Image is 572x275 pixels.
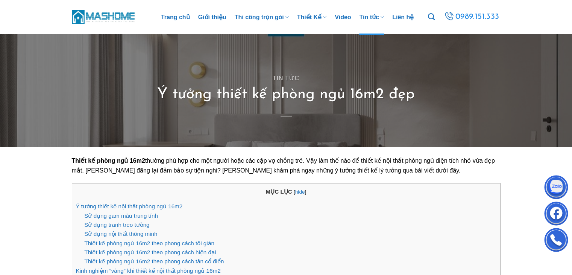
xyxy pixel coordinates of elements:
[295,189,305,195] a: hide
[84,212,158,219] a: Sử dụng gam màu trung tính
[545,230,567,252] img: Phone
[157,85,415,104] h1: Ý tưởng thiết kế phòng ngủ 16m2 đẹp
[305,189,306,195] span: ]
[294,189,295,195] span: [
[545,203,567,226] img: Facebook
[84,222,149,228] a: Sử dụng tranh treo tường
[76,203,183,209] a: Ý tưởng thiết kế nội thất phòng ngủ 16m2
[72,157,495,174] span: thường phù hợp cho một người hoặc các cặp vợ chồng trẻ. Vậy làm thế nào để thiết kế nội thất phòn...
[72,9,136,25] img: MasHome – Tổng Thầu Thiết Kế Và Xây Nhà Trọn Gói
[455,11,499,23] span: 0989.151.333
[84,240,214,246] a: Thiết kế phòng ngủ 16m2 theo phong cách tối giản
[76,267,221,274] a: Kinh nghiệm “vàng” khi thiết kế nội thất phòng ngủ 16m2
[443,10,501,24] a: 0989.151.333
[72,157,145,164] strong: Thiết kế phòng ngủ 16m2
[84,231,157,237] a: Sử dụng nội thất thông minh
[545,177,567,200] img: Zalo
[273,75,299,81] a: Tin tức
[84,258,224,264] a: Thiết kế phòng ngủ 16m2 theo phong cách tân cổ điển
[428,9,435,25] a: Tìm kiếm
[76,187,496,196] p: MỤC LỤC
[84,249,216,255] a: Thiết kế phòng ngủ 16m2 theo phong cách hiện đại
